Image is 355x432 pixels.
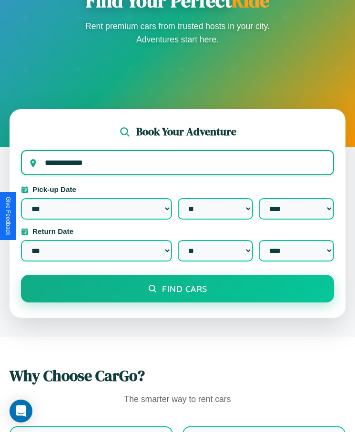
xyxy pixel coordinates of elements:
div: Open Intercom Messenger [10,400,32,422]
h2: Why Choose CarGo? [10,365,345,386]
label: Return Date [21,227,334,235]
p: The smarter way to rent cars [10,392,345,407]
h2: Book Your Adventure [136,124,236,139]
div: Give Feedback [5,197,11,235]
button: Find Cars [21,275,334,302]
label: Pick-up Date [21,185,334,193]
p: Rent premium cars from trusted hosts in your city. Adventures start here. [82,20,273,46]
